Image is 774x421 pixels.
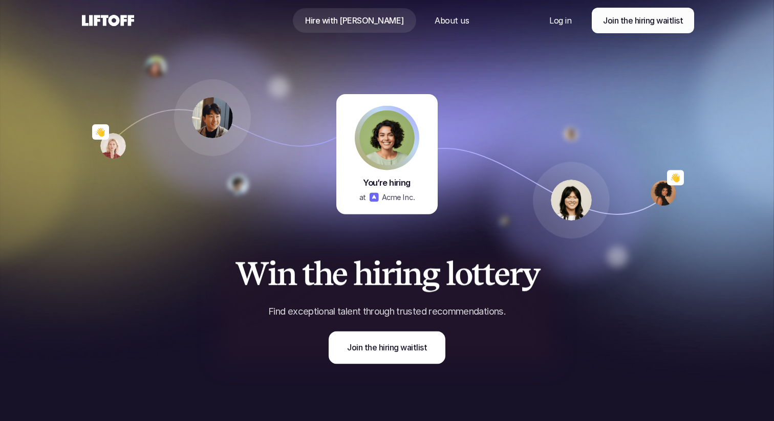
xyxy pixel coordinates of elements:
a: Join the hiring waitlist [329,331,445,364]
p: You’re hiring [363,176,411,188]
a: Nav Link [293,8,416,33]
p: 👋 [95,126,105,138]
p: Acme Inc. [382,191,415,203]
span: e [332,256,347,292]
span: r [381,256,394,292]
a: Nav Link [537,8,584,33]
a: Join the hiring waitlist [592,8,694,33]
span: g [421,256,440,292]
span: i [372,256,381,292]
p: Find exceptional talent through trusted recommendations. [221,305,553,318]
span: t [483,256,494,292]
span: t [471,256,483,292]
span: i [268,256,277,292]
span: W [235,256,268,292]
span: y [522,256,540,292]
span: t [302,256,313,292]
a: Nav Link [422,8,481,33]
p: Log in [549,14,571,27]
p: 👋 [670,171,680,184]
p: at [359,191,367,203]
p: About us [435,14,469,27]
span: r [509,256,522,292]
span: h [353,256,372,292]
span: i [394,256,403,292]
p: Hire with [PERSON_NAME] [305,14,404,27]
span: h [313,256,332,292]
p: Join the hiring waitlist [603,14,683,27]
span: l [446,256,455,292]
span: n [402,256,421,292]
span: o [455,256,472,292]
p: Join the hiring waitlist [347,342,427,354]
span: n [277,256,296,292]
span: e [494,256,509,292]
